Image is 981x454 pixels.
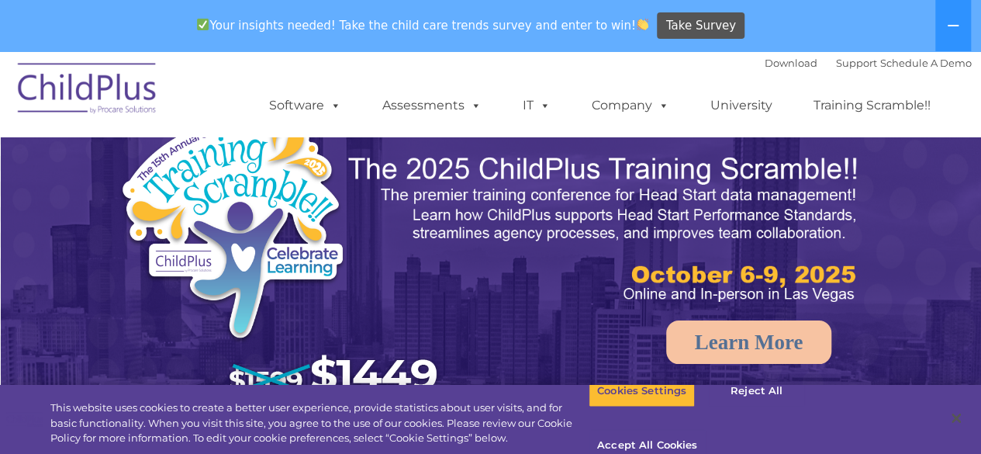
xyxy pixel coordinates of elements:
[637,19,648,30] img: 👏
[589,375,695,407] button: Cookies Settings
[939,401,973,435] button: Close
[666,321,832,364] a: Learn More
[50,400,589,446] div: This website uses cookies to create a better user experience, provide statistics about user visit...
[798,90,946,121] a: Training Scramble!!
[367,90,497,121] a: Assessments
[507,90,566,121] a: IT
[836,57,877,69] a: Support
[254,90,357,121] a: Software
[197,19,209,30] img: ✅
[666,12,736,40] span: Take Survey
[191,10,655,40] span: Your insights needed! Take the child care trends survey and enter to win!
[10,52,165,130] img: ChildPlus by Procare Solutions
[880,57,972,69] a: Schedule A Demo
[708,375,805,407] button: Reject All
[695,90,788,121] a: University
[765,57,817,69] a: Download
[657,12,744,40] a: Take Survey
[576,90,685,121] a: Company
[765,57,972,69] font: |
